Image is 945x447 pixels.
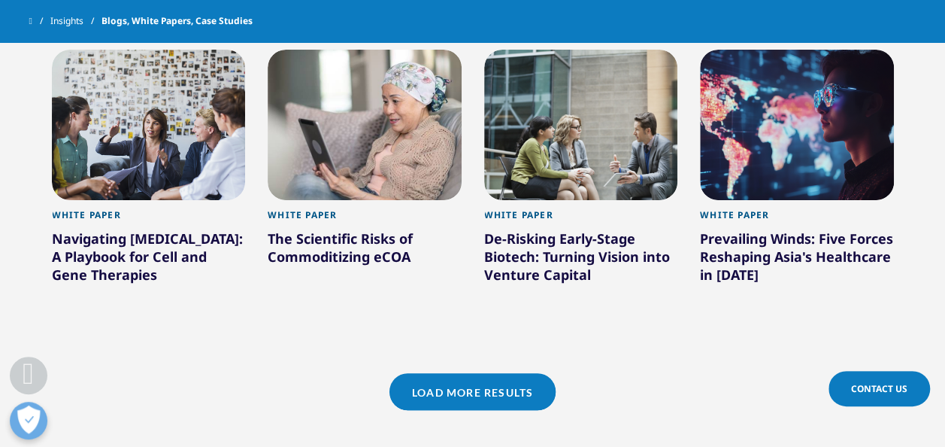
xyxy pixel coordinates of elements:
a: Load More Results [389,373,556,410]
div: White Paper [52,209,246,230]
a: Insights [50,8,101,35]
span: Contact Us [851,382,907,395]
div: White Paper [484,209,678,230]
a: White Paper Navigating [MEDICAL_DATA]: A Playbook for Cell and Gene Therapies [52,200,246,351]
button: Open Preferences [10,402,47,439]
div: Prevailing Winds: Five Forces Reshaping Asia's Healthcare in [DATE] [700,230,894,290]
a: Contact Us [828,371,930,406]
div: The Scientific Risks of Commoditizing eCOA [268,230,462,272]
a: White Paper The Scientific Risks of Commoditizing eCOA [268,200,462,305]
div: Navigating [MEDICAL_DATA]: A Playbook for Cell and Gene Therapies [52,230,246,290]
a: White Paper Prevailing Winds: Five Forces Reshaping Asia's Healthcare in [DATE] [700,200,894,323]
div: De-Risking Early-Stage Biotech: Turning Vision into Venture Capital [484,230,678,290]
div: White Paper [268,209,462,230]
div: White Paper [700,209,894,230]
span: Blogs, White Papers, Case Studies [101,8,253,35]
a: White Paper De-Risking Early-Stage Biotech: Turning Vision into Venture Capital [484,200,678,351]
